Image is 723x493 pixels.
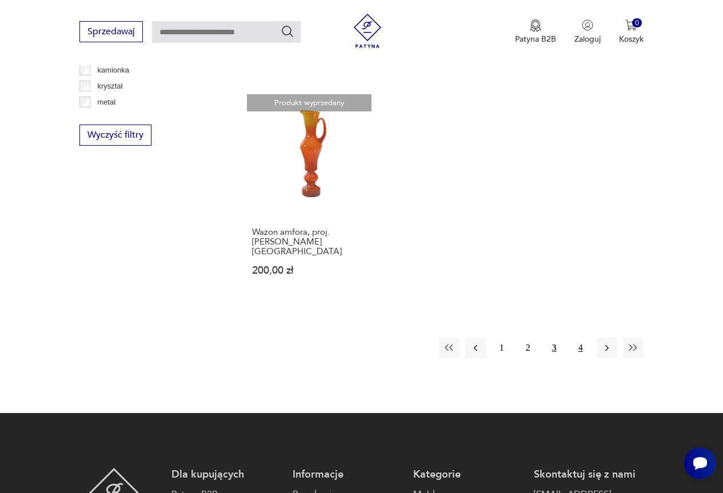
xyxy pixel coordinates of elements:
img: Patyna - sklep z meblami i dekoracjami vintage [350,14,385,48]
p: Skontaktuj się z nami [534,468,643,482]
p: metal [97,96,115,109]
p: Dla kupujących [171,468,281,482]
button: 1 [492,338,512,358]
button: 0Koszyk [619,19,644,45]
p: porcelana [97,112,130,125]
button: 3 [544,338,565,358]
p: Koszyk [619,34,644,45]
img: Ikona koszyka [625,19,637,31]
button: Zaloguj [574,19,601,45]
button: Sprzedawaj [79,21,143,42]
p: 200,00 zł [252,266,366,275]
img: Ikonka użytkownika [582,19,593,31]
iframe: Smartsupp widget button [684,447,716,479]
p: Kategorie [413,468,522,482]
p: Patyna B2B [515,34,556,45]
a: Sprzedawaj [79,29,143,37]
h3: Wazon amfora, proj. [PERSON_NAME][GEOGRAPHIC_DATA] [252,227,366,256]
p: Zaloguj [574,34,601,45]
button: 4 [570,338,591,358]
button: 2 [518,338,538,358]
button: Wyczyść filtry [79,125,151,146]
img: Ikona medalu [530,19,541,32]
div: 0 [632,18,642,28]
button: Patyna B2B [515,19,556,45]
p: kamionka [97,64,129,77]
button: Szukaj [281,25,294,38]
p: kryształ [97,80,122,93]
a: Ikona medaluPatyna B2B [515,19,556,45]
p: Informacje [293,468,402,482]
a: Produkt wyprzedanyWazon amfora, proj. Z. HorbowyWazon amfora, proj. [PERSON_NAME][GEOGRAPHIC_DATA... [247,94,372,298]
